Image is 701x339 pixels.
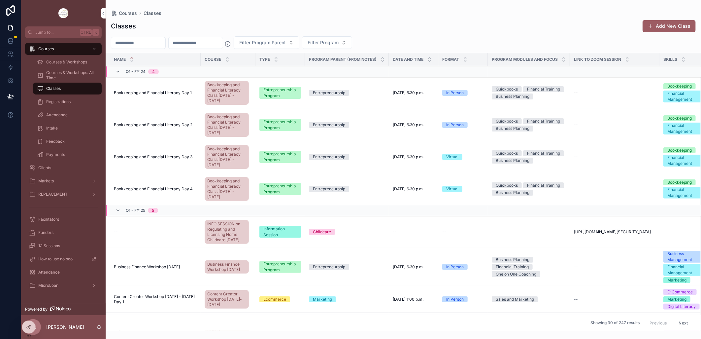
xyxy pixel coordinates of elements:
[309,186,385,192] a: Entrepreneurship
[93,30,98,35] span: K
[393,264,424,270] span: [DATE] 6:30 p.m.
[574,186,655,192] a: --
[46,70,95,81] span: Courses & Workshops: All Time
[25,188,102,200] a: REPLACEMENT
[35,30,77,35] span: Jump to...
[393,186,424,192] span: [DATE] 6:30 p.m.
[492,57,558,62] span: Program Modules and Focus
[496,158,529,164] div: Business Planning
[205,289,251,310] a: Content Creator Workshop [DATE]-[DATE]
[111,21,136,31] h1: Classes
[25,162,102,174] a: Clients
[313,122,345,128] div: Entrepreneurship
[259,87,301,99] a: Entrepreneurship Program
[667,277,686,283] div: Marketing
[446,296,464,302] div: In Person
[38,165,51,170] span: Clients
[574,264,655,270] a: --
[574,229,655,235] a: [URL][DOMAIN_NAME][SECURITY_DATA]
[46,324,84,330] p: [PERSON_NAME]
[496,296,534,302] div: Sales and Marketing
[205,220,249,244] a: INFO SESSION on Regulating and Licensing Home Childcare [DATE]
[643,20,696,32] button: Add New Class
[38,178,54,184] span: Markets
[574,264,578,270] span: --
[234,36,299,49] button: Select Button
[46,99,71,104] span: Registrations
[205,112,251,138] a: Bookkeeping and Financial Literacy Class [DATE] - [DATE]
[667,91,701,102] div: Financial Management
[496,126,529,132] div: Business Planning
[33,56,102,68] a: Courses & Workshops
[80,29,92,36] span: Ctrl
[205,259,251,275] a: Business Finance Workshop [DATE]
[207,114,246,135] span: Bookkeeping and Financial Literacy Class [DATE] - [DATE]
[492,150,566,164] a: QuickbooksFinancial TrainingBusiness Planning
[309,90,385,96] a: Entrepreneurship
[205,81,249,105] a: Bookkeeping and Financial Literacy Class [DATE] - [DATE]
[313,154,345,160] div: Entrepreneurship
[527,86,560,92] div: Financial Training
[25,240,102,252] a: 1:1 Sessions
[442,296,484,302] a: In Person
[205,290,249,309] a: Content Creator Workshop [DATE]-[DATE]
[114,57,126,62] span: Name
[38,217,59,222] span: Facilitators
[492,257,566,277] a: Business PlanningFinancial TrainingOne on One Coaching
[38,256,73,262] span: How to use noloco
[259,226,301,238] a: Information Session
[393,229,397,235] span: --
[302,36,352,49] button: Select Button
[492,182,566,196] a: QuickbooksFinancial TrainingBusiness Planning
[25,253,102,265] a: How to use noloco
[144,10,161,17] a: Classes
[46,126,58,131] span: Intake
[25,227,102,239] a: Funders
[309,296,385,302] a: Marketing
[114,186,193,192] span: Bookkeeping and Financial Literacy Day 4
[313,264,345,270] div: Entrepreneurship
[496,150,518,156] div: Quickbooks
[21,303,106,315] a: Powered by
[259,57,270,62] span: Type
[393,229,434,235] a: --
[33,83,102,94] a: Classes
[446,264,464,270] div: In Person
[574,229,651,235] span: [URL][DOMAIN_NAME][SECURITY_DATA]
[590,320,640,326] span: Showing 30 of 247 results
[667,179,692,185] div: Bookkeeping
[446,90,464,96] div: In Person
[205,80,251,106] a: Bookkeeping and Financial Literacy Class [DATE] - [DATE]
[442,90,484,96] a: In Person
[667,187,701,199] div: Financial Management
[114,186,197,192] a: Bookkeeping and Financial Literacy Day 4
[667,123,701,134] div: Financial Management
[574,297,655,302] a: --
[309,264,385,270] a: Entrepreneurship
[393,186,434,192] a: [DATE] 6:30 p.m.
[114,294,197,305] span: Content Creator Workshop [DATE] - [DATE] Day 1
[38,230,53,235] span: Funders
[446,186,458,192] div: Virtual
[205,145,249,169] a: Bookkeeping and Financial Literacy Class [DATE] - [DATE]
[38,46,54,52] span: Courses
[38,270,60,275] span: Attendance
[574,57,621,62] span: Link to Zoom session
[114,264,197,270] a: Business Finance Workshop [DATE]
[309,57,377,62] span: Program Parent (from Notes)
[207,291,246,307] span: Content Creator Workshop [DATE]-[DATE]
[446,122,464,128] div: In Person
[58,8,69,19] img: App logo
[309,122,385,128] a: Entrepreneurship
[527,182,560,188] div: Financial Training
[152,208,154,213] div: 5
[496,271,536,277] div: One on One Coaching
[259,183,301,195] a: Entrepreneurship Program
[111,10,137,17] a: Courses
[313,186,345,192] div: Entrepreneurship
[263,119,297,131] div: Entrepreneurship Program
[239,39,286,46] span: Filter Program Parent
[205,176,251,202] a: Bookkeeping and Financial Literacy Class [DATE] - [DATE]
[25,26,102,38] button: Jump to...CtrlK
[527,150,560,156] div: Financial Training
